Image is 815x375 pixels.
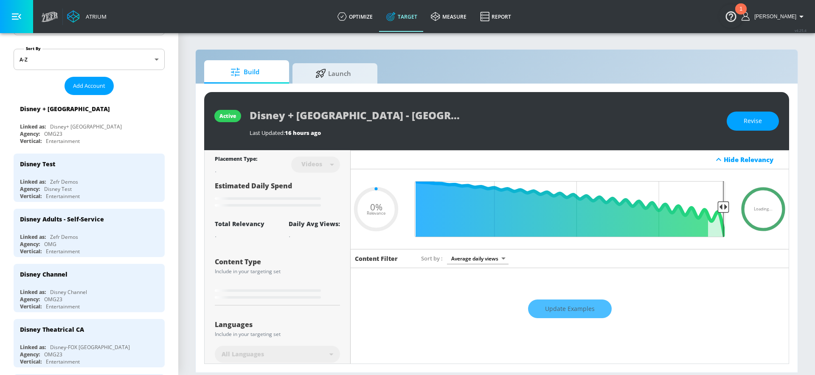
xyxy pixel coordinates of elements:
[14,154,165,202] div: Disney TestLinked as:Zefr DemosAgency:Disney TestVertical:Entertainment
[73,81,105,91] span: Add Account
[250,129,718,137] div: Last Updated:
[20,241,40,248] div: Agency:
[351,150,789,169] div: Hide Relevancy
[20,233,46,241] div: Linked as:
[24,46,42,51] label: Sort By
[14,49,165,70] div: A-Z
[742,11,807,22] button: [PERSON_NAME]
[213,62,277,82] span: Build
[215,346,340,363] div: All Languages
[215,258,340,265] div: Content Type
[20,185,40,193] div: Agency:
[20,288,46,296] div: Linked as:
[20,270,67,278] div: Disney Channel
[14,319,165,367] div: Disney Theatrical CALinked as:Disney-FOX [GEOGRAPHIC_DATA]Agency:OMG23Vertical:Entertainment
[367,211,385,215] span: Relevance
[20,105,110,113] div: Disney + [GEOGRAPHIC_DATA]
[219,112,236,120] div: active
[215,332,340,337] div: Include in your targeting set
[14,264,165,312] div: Disney ChannelLinked as:Disney ChannelAgency:OMG23Vertical:Entertainment
[370,202,382,211] span: 0%
[44,241,56,248] div: OMG
[215,220,264,228] div: Total Relevancy
[20,137,42,145] div: Vertical:
[14,98,165,147] div: Disney + [GEOGRAPHIC_DATA]Linked as:Disney+ [GEOGRAPHIC_DATA]Agency:OMG23Vertical:Entertainment
[20,344,46,351] div: Linked as:
[215,269,340,274] div: Include in your targeting set
[20,303,42,310] div: Vertical:
[44,130,62,137] div: OMG23
[50,288,87,296] div: Disney Channel
[285,129,321,137] span: 16 hours ago
[222,350,264,358] span: All Languages
[473,1,518,32] a: Report
[727,112,779,131] button: Revise
[355,255,398,263] h6: Content Filter
[20,178,46,185] div: Linked as:
[751,14,796,20] span: login as: anthony.rios@zefr.com
[20,123,46,130] div: Linked as:
[20,215,104,223] div: Disney Adults - Self-Service
[20,351,40,358] div: Agency:
[20,248,42,255] div: Vertical:
[447,253,509,264] div: Average daily views
[50,178,78,185] div: Zefr Demos
[46,248,80,255] div: Entertainment
[215,181,292,190] span: Estimated Daily Spend
[20,160,55,168] div: Disney Test
[379,1,424,32] a: Target
[14,209,165,257] div: Disney Adults - Self-ServiceLinked as:Zefr DemosAgency:OMGVertical:Entertainment
[20,296,40,303] div: Agency:
[82,13,107,20] div: Atrium
[297,160,326,168] div: Videos
[67,10,107,23] a: Atrium
[724,155,784,164] div: Hide Relevancy
[46,193,80,200] div: Entertainment
[421,255,443,262] span: Sort by
[744,116,762,126] span: Revise
[301,63,365,84] span: Launch
[44,296,62,303] div: OMG23
[20,130,40,137] div: Agency:
[46,303,80,310] div: Entertainment
[215,181,340,210] div: Estimated Daily Spend
[424,1,473,32] a: measure
[44,351,62,358] div: OMG23
[20,193,42,200] div: Vertical:
[50,344,130,351] div: Disney-FOX [GEOGRAPHIC_DATA]
[50,233,78,241] div: Zefr Demos
[795,28,807,33] span: v 4.25.4
[754,207,773,211] span: Loading...
[44,185,72,193] div: Disney Test
[65,77,114,95] button: Add Account
[20,358,42,365] div: Vertical:
[50,123,122,130] div: Disney+ [GEOGRAPHIC_DATA]
[719,4,743,28] button: Open Resource Center, 1 new notification
[215,321,340,328] div: Languages
[739,9,742,20] div: 1
[46,358,80,365] div: Entertainment
[46,137,80,145] div: Entertainment
[20,325,84,333] div: Disney Theatrical CA
[215,155,257,164] div: Placement Type:
[331,1,379,32] a: optimize
[410,181,729,237] input: Final Threshold
[289,220,340,228] div: Daily Avg Views:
